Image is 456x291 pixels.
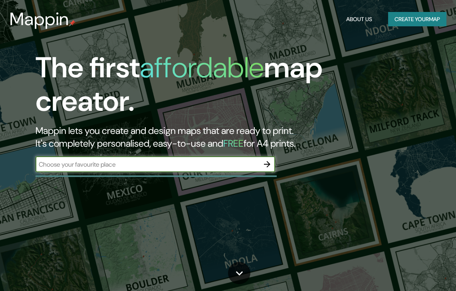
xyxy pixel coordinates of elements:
h2: Mappin lets you create and design maps that are ready to print. It's completely personalised, eas... [36,124,400,150]
h3: Mappin [10,9,69,29]
button: About Us [343,12,375,27]
h5: FREE [223,137,244,149]
h1: The first map creator. [36,51,400,124]
button: Create yourmap [388,12,446,27]
img: mappin-pin [69,20,75,26]
input: Choose your favourite place [36,160,259,169]
h1: affordable [140,49,264,86]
